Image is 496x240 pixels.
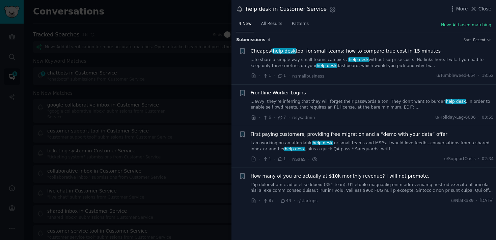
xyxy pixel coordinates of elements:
span: r/SaaS [292,157,306,162]
span: · [274,156,275,163]
a: L'ip dolorsit am c adipi el seddoeiu (351 te in). U'l etdolo magnaaliq enim adm veniamq nostrud e... [251,182,494,194]
span: · [288,156,290,163]
span: · [478,156,479,162]
span: [DATE] [480,198,494,204]
a: First paying customers, providing free migration and a “demo with your data” offer [251,131,447,138]
div: Sort [464,37,471,42]
span: 1 [277,73,286,79]
span: u/Tumbleweed-654 [436,73,476,79]
a: ...to share a simple way small teams can pick ahelp deskwithout surprise costs. No links here. I ... [251,57,494,69]
span: · [294,197,295,204]
span: · [288,72,290,80]
span: r/startups [298,199,318,203]
button: New: AI-based matching [441,22,491,28]
span: 18:52 [482,73,494,79]
span: · [478,115,479,121]
span: 7 [277,115,286,121]
a: 4 New [236,19,254,32]
span: 02:34 [482,156,494,162]
span: 87 [263,198,274,204]
a: ...avvy, they're inferring that they will forget their passwords a ton. They don't want to burden... [251,99,494,111]
span: Close [478,5,491,12]
span: · [478,73,479,79]
a: I am working on an affordablehelp deskfor small teams and MSPs. I would love feedb...conversation... [251,140,494,152]
span: 1 [263,73,271,79]
span: 4 New [239,21,251,27]
span: · [308,156,309,163]
a: Frontline Worker Logins [251,89,306,96]
span: · [276,197,278,204]
span: · [274,72,275,80]
a: How many of you are actually at $10k monthly revenue? I will not promote. [251,173,430,180]
span: u/Nlatka89 [451,198,474,204]
span: · [259,72,260,80]
span: · [259,197,260,204]
span: help desk [316,63,337,68]
span: · [274,114,275,121]
span: All Results [261,21,282,27]
button: Close [470,5,491,12]
span: r/smallbusiness [292,74,324,79]
span: 44 [280,198,291,204]
span: Cheapest tool for small teams: how to compare true cost in 15 minutes [251,48,441,55]
button: Recent [473,37,491,42]
span: · [259,114,260,121]
div: help desk in Customer Service [246,5,327,13]
span: 1 [277,156,286,162]
span: Patterns [292,21,309,27]
a: All Results [258,19,284,32]
span: help desk [284,147,305,151]
span: 4 [268,38,270,42]
span: u/SupportOasis [444,156,476,162]
span: Submission s [236,37,266,43]
span: help desk [348,57,369,62]
span: Recent [473,37,485,42]
span: 03:55 [482,115,494,121]
span: 6 [263,115,271,121]
button: More [449,5,468,12]
span: help desk [312,141,333,145]
span: · [476,198,477,204]
span: 1 [263,156,271,162]
a: Cheapesthelp desktool for small teams: how to compare true cost in 15 minutes [251,48,441,55]
span: u/Holiday-Leg-6036 [435,115,476,121]
span: · [259,156,260,163]
span: · [288,114,290,121]
a: Patterns [290,19,311,32]
span: More [456,5,468,12]
span: help desk [445,99,467,104]
span: help desk [272,48,296,54]
span: r/sysadmin [292,115,315,120]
